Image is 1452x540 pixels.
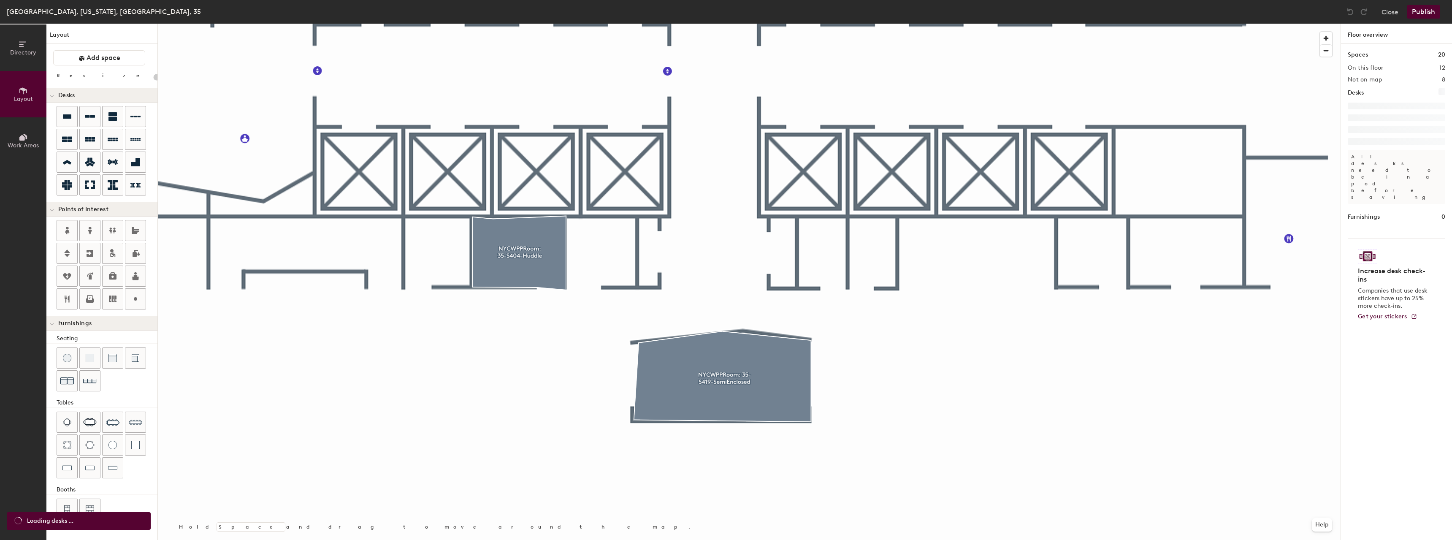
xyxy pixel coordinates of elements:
button: Eight seat table [102,412,123,433]
div: Tables [57,398,157,407]
button: Couch (corner) [125,347,146,369]
img: Table (round) [108,441,117,449]
h1: 20 [1438,50,1445,60]
button: Table (1x4) [102,457,123,478]
button: Four seat table [57,412,78,433]
div: Resize [57,72,150,79]
img: Four seat booth [63,505,71,513]
img: Couch (middle) [108,354,117,362]
img: Undo [1346,8,1354,16]
h2: 8 [1442,76,1445,83]
button: Table (1x1) [125,434,146,456]
img: Sticker logo [1358,249,1377,263]
button: Couch (middle) [102,347,123,369]
h1: Floor overview [1341,24,1452,43]
img: Table (1x2) [62,464,72,472]
img: Couch (x3) [83,374,97,388]
p: All desks need to be in a pod before saving [1348,150,1445,204]
h2: On this floor [1348,65,1384,71]
span: Desks [58,92,75,99]
button: Four seat booth [57,499,78,520]
h1: Desks [1348,88,1364,98]
div: Booths [57,485,157,494]
span: Loading desks ... [27,516,73,526]
button: Close [1382,5,1398,19]
button: Table (round) [102,434,123,456]
button: Table (1x3) [79,457,100,478]
button: Six seat round table [79,434,100,456]
button: Stool [57,347,78,369]
div: Seating [57,334,157,343]
img: Couch (corner) [131,354,140,362]
button: Couch (x3) [79,370,100,391]
h1: Furnishings [1348,212,1380,222]
a: Get your stickers [1358,313,1417,320]
img: Couch (x2) [60,374,74,388]
h2: Not on map [1348,76,1382,83]
span: Add space [87,54,120,62]
img: Four seat round table [63,441,71,449]
img: Table (1x1) [131,441,140,449]
img: Four seat table [63,418,71,426]
span: Points of Interest [58,206,108,213]
button: Publish [1407,5,1440,19]
button: Table (1x2) [57,457,78,478]
img: Table (1x3) [85,464,95,472]
button: Ten seat table [125,412,146,433]
img: Six seat booth [86,505,94,513]
h4: Increase desk check-ins [1358,267,1430,284]
h2: 12 [1439,65,1445,71]
div: [GEOGRAPHIC_DATA], [US_STATE], [GEOGRAPHIC_DATA], 35 [7,6,201,17]
h1: Spaces [1348,50,1368,60]
span: Layout [14,95,33,103]
span: Work Areas [8,142,39,149]
button: Add space [53,50,145,65]
img: Table (1x4) [108,464,117,472]
button: Help [1312,518,1332,532]
span: Directory [10,49,36,56]
img: Six seat round table [85,441,95,449]
p: Companies that use desk stickers have up to 25% more check-ins. [1358,287,1430,310]
img: Six seat table [83,418,97,426]
img: Ten seat table [129,415,142,429]
button: Six seat table [79,412,100,433]
button: Six seat booth [79,499,100,520]
button: Cushion [79,347,100,369]
button: Couch (x2) [57,370,78,391]
img: Redo [1360,8,1368,16]
h1: Layout [46,30,157,43]
img: Eight seat table [106,415,119,429]
button: Four seat round table [57,434,78,456]
span: Furnishings [58,320,92,327]
img: Cushion [86,354,94,362]
span: Get your stickers [1358,313,1407,320]
h1: 0 [1441,212,1445,222]
img: Stool [63,354,71,362]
